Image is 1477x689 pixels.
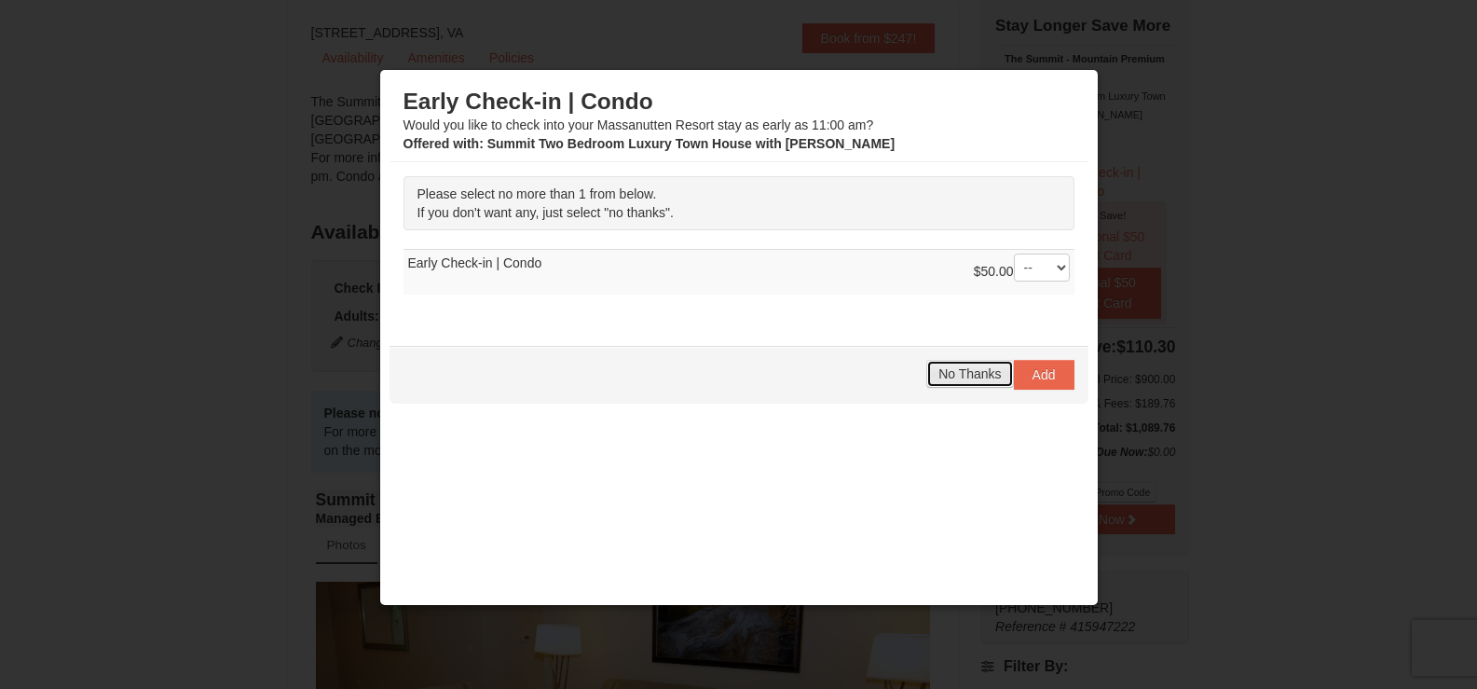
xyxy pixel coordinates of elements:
td: Early Check-in | Condo [403,249,1074,295]
span: No Thanks [938,366,1001,381]
span: Please select no more than 1 from below. [417,186,657,201]
span: If you don't want any, just select "no thanks". [417,205,674,220]
button: Add [1014,360,1074,390]
strong: : Summit Two Bedroom Luxury Town House with [PERSON_NAME] [403,136,896,151]
div: $50.00 [974,254,1070,291]
div: Would you like to check into your Massanutten Resort stay as early as 11:00 am? [403,88,1074,153]
button: No Thanks [926,360,1013,388]
span: Offered with [403,136,480,151]
h3: Early Check-in | Condo [403,88,1074,116]
span: Add [1033,367,1056,382]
